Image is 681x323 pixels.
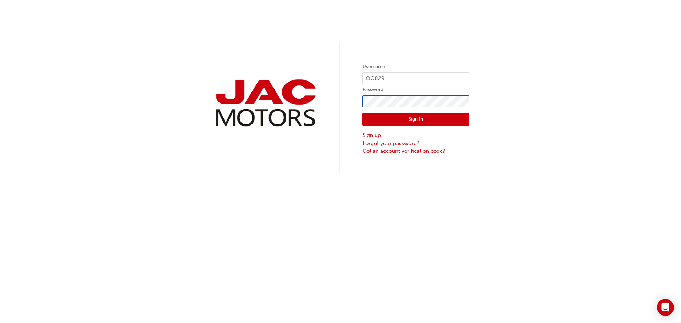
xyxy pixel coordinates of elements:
label: Password [362,85,469,94]
a: Forgot your password? [362,139,469,147]
button: Sign In [362,113,469,126]
div: Open Intercom Messenger [657,299,674,316]
input: Username [362,72,469,84]
label: Username [362,62,469,71]
a: Got an account verification code? [362,147,469,155]
img: jac-portal [212,77,319,129]
a: Sign up [362,131,469,139]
